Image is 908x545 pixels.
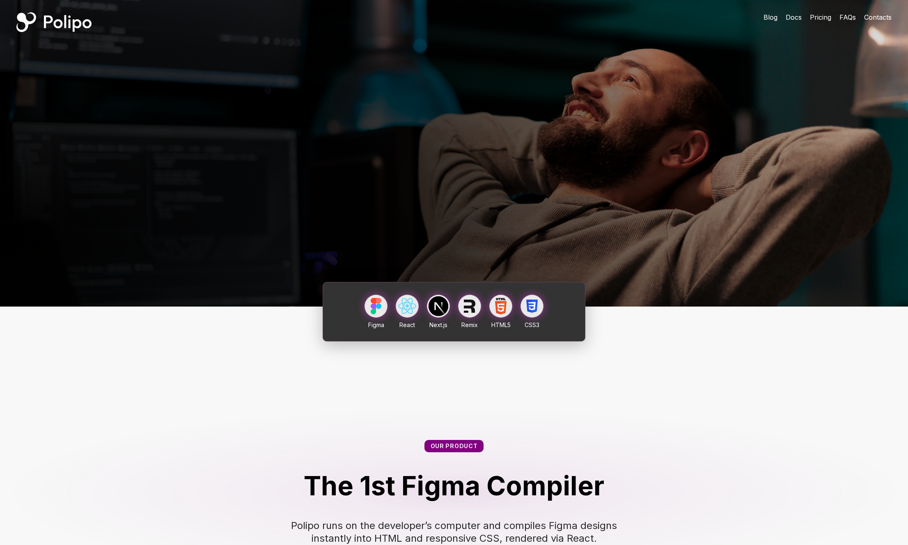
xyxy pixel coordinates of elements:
[491,321,511,328] span: HTML5
[786,12,802,22] a: Docs
[810,12,831,22] a: Pricing
[525,321,539,328] span: CSS3
[864,13,892,21] span: Contacts
[399,321,415,328] span: React
[291,520,620,544] span: Polipo runs on the developer’s computer and compiles Figma designs instantly into HTML and respon...
[368,321,384,328] span: Figma
[839,12,856,22] a: FAQs
[786,13,802,21] span: Docs
[429,321,447,328] span: Next.js
[864,12,892,22] a: Contacts
[810,13,831,21] span: Pricing
[461,321,478,328] span: Remix
[431,442,478,449] span: Our product
[764,13,777,21] span: Blog
[839,13,856,21] span: FAQs
[304,470,604,501] span: The 1st Figma Compiler
[764,12,777,22] a: Blog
